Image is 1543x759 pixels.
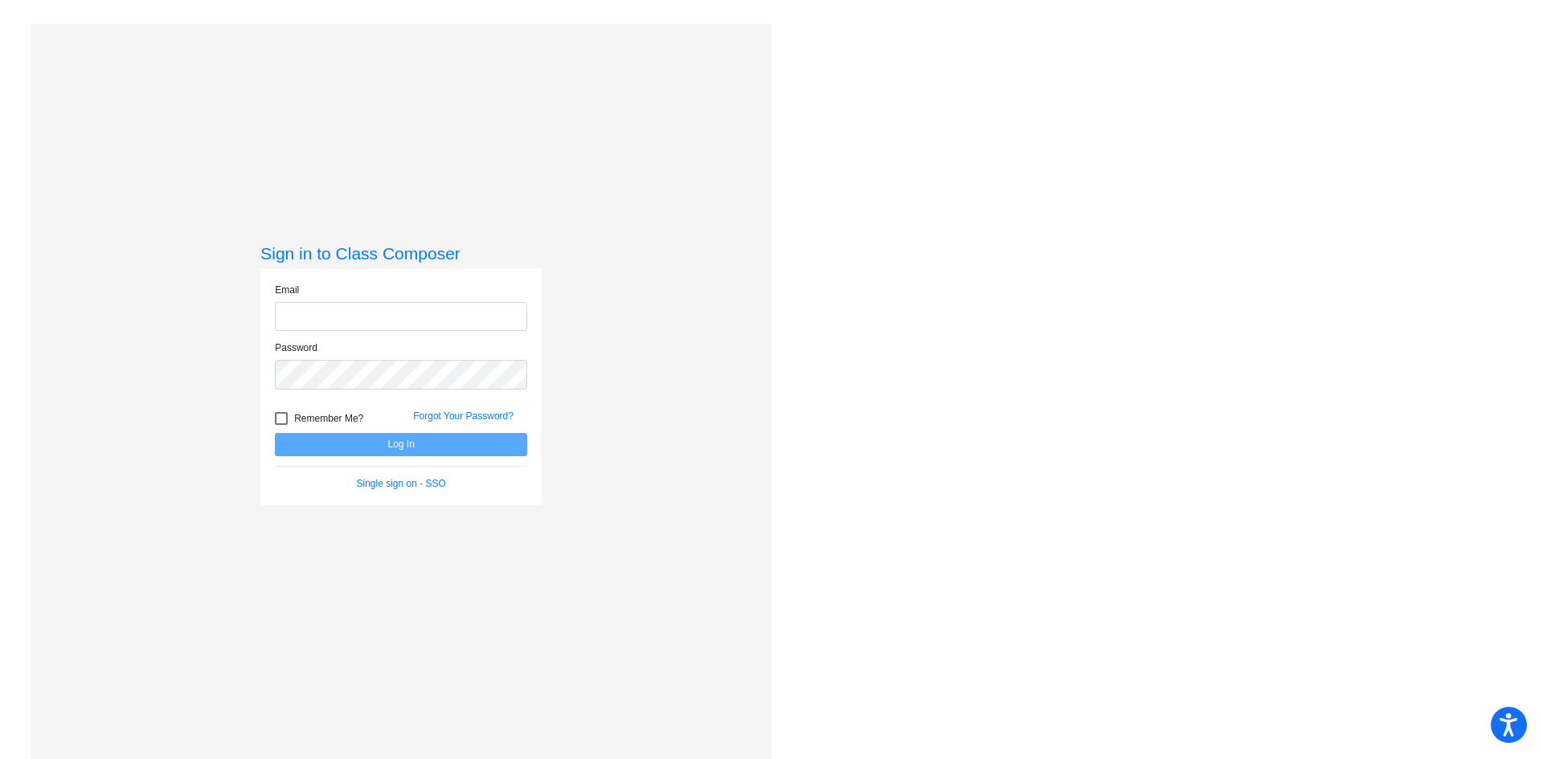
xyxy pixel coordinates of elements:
[357,478,446,489] a: Single sign on - SSO
[275,283,299,297] label: Email
[413,410,514,422] a: Forgot Your Password?
[294,409,363,428] span: Remember Me?
[275,433,527,456] button: Log In
[260,243,542,263] h3: Sign in to Class Composer
[275,341,317,355] label: Password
